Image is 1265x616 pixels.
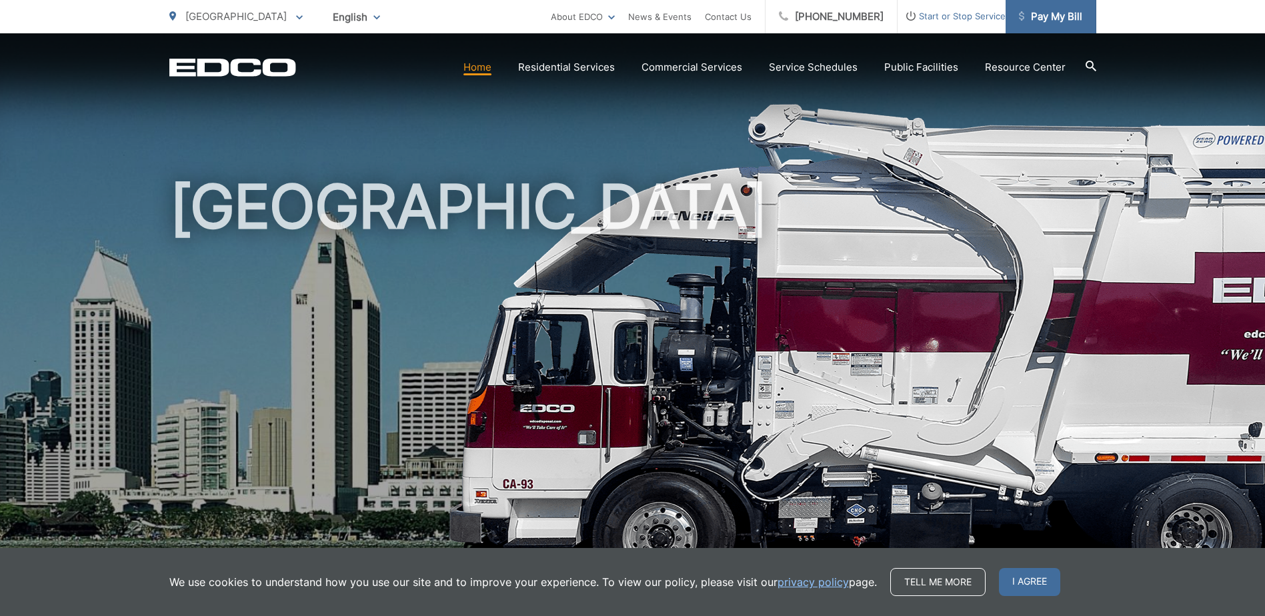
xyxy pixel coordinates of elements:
a: Commercial Services [642,59,742,75]
a: privacy policy [778,574,849,590]
a: Tell me more [890,568,986,596]
h1: [GEOGRAPHIC_DATA] [169,173,1096,595]
span: [GEOGRAPHIC_DATA] [185,10,287,23]
a: Residential Services [518,59,615,75]
a: Public Facilities [884,59,958,75]
a: Contact Us [705,9,752,25]
span: I agree [999,568,1060,596]
span: English [323,5,390,29]
a: About EDCO [551,9,615,25]
span: Pay My Bill [1019,9,1082,25]
a: Home [463,59,491,75]
a: Service Schedules [769,59,858,75]
a: News & Events [628,9,692,25]
a: Resource Center [985,59,1066,75]
a: EDCD logo. Return to the homepage. [169,58,296,77]
p: We use cookies to understand how you use our site and to improve your experience. To view our pol... [169,574,877,590]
